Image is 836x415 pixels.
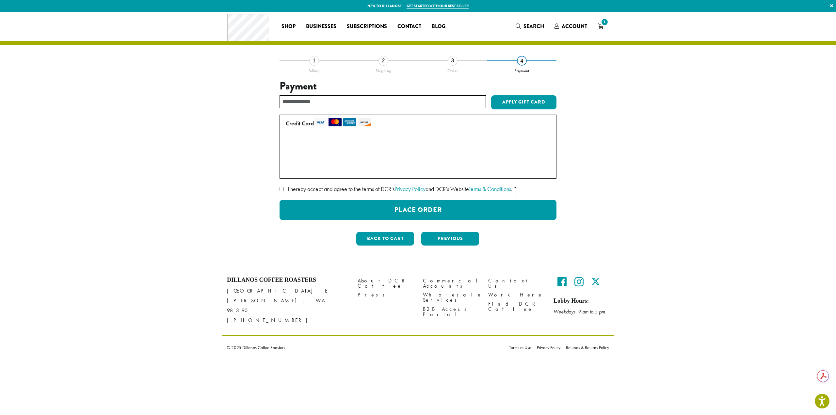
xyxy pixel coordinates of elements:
a: About DCR Coffee [358,277,413,291]
div: Order [418,66,487,73]
img: discover [358,118,371,126]
a: Terms of Use [509,345,534,350]
a: Privacy Policy [534,345,563,350]
span: Blog [432,23,445,31]
span: Contact [397,23,421,31]
div: Billing [280,66,349,73]
button: Back to cart [356,232,414,246]
a: Privacy Policy [394,185,426,193]
p: [GEOGRAPHIC_DATA] E [PERSON_NAME], WA 98390 [PHONE_NUMBER] [227,286,348,325]
p: © 2025 Dillanos Coffee Roasters. [227,345,499,350]
span: Subscriptions [347,23,387,31]
span: I hereby accept and agree to the terms of DCR’s and DCR’s Website . [288,185,512,193]
button: Previous [421,232,479,246]
a: Refunds & Returns Policy [563,345,609,350]
div: 2 [378,56,388,66]
div: 4 [517,56,527,66]
button: Apply Gift Card [491,95,556,110]
span: 1 [600,18,609,26]
img: visa [314,118,327,126]
div: 3 [448,56,458,66]
h5: Lobby Hours: [554,297,609,305]
label: Credit Card [286,118,548,129]
a: Wholesale Services [423,291,478,305]
span: Businesses [306,23,336,31]
em: Weekdays 9 am to 5 pm [554,308,605,315]
a: Work Here [488,291,544,299]
button: Place Order [280,200,556,220]
div: Shipping [349,66,418,73]
a: Commercial Accounts [423,277,478,291]
h4: Dillanos Coffee Roasters [227,277,348,284]
span: Shop [281,23,296,31]
img: mastercard [329,118,342,126]
h3: Payment [280,80,556,92]
a: B2B Access Portal [423,305,478,319]
span: Search [523,23,544,30]
input: I hereby accept and agree to the terms of DCR’sPrivacy Policyand DCR’s WebsiteTerms & Conditions. * [280,187,284,191]
span: Account [562,23,587,30]
a: Shop [276,21,301,32]
a: Press [358,291,413,299]
div: 1 [309,56,319,66]
a: Contact Us [488,277,544,291]
abbr: required [514,185,517,193]
div: Payment [487,66,556,73]
a: Search [510,21,549,32]
a: Get started with our best seller [407,3,469,9]
img: amex [343,118,356,126]
a: Terms & Conditions [469,185,511,193]
a: Find DCR Coffee [488,299,544,313]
